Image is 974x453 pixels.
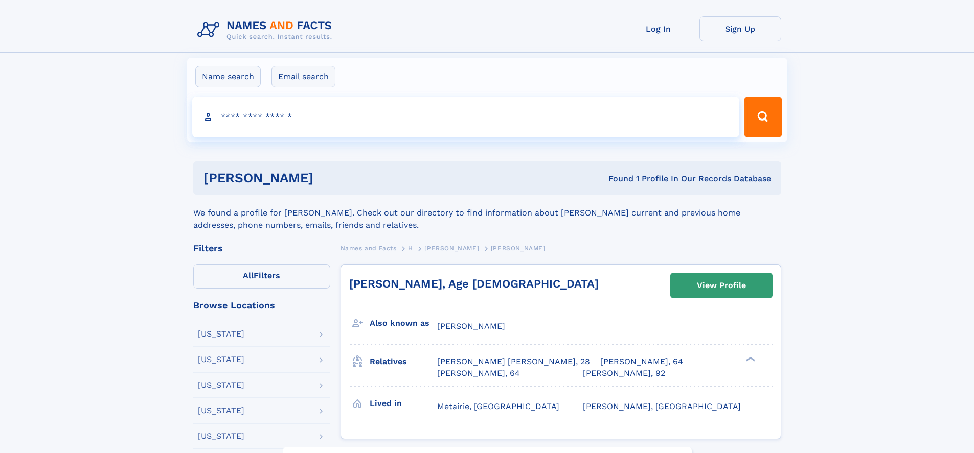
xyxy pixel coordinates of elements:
span: [PERSON_NAME], [GEOGRAPHIC_DATA] [583,401,741,411]
span: [PERSON_NAME] [491,245,546,252]
div: Found 1 Profile In Our Records Database [461,173,771,184]
a: Sign Up [699,16,781,41]
a: [PERSON_NAME], 64 [437,368,520,379]
span: [PERSON_NAME] [437,321,505,331]
a: [PERSON_NAME], 64 [600,356,683,367]
div: Filters [193,244,330,253]
div: Browse Locations [193,301,330,310]
button: Search Button [744,97,782,137]
a: Log In [618,16,699,41]
h1: [PERSON_NAME] [203,172,461,184]
div: [US_STATE] [198,407,244,415]
span: [PERSON_NAME] [424,245,479,252]
a: H [408,242,413,254]
div: [US_STATE] [198,330,244,338]
span: Metairie, [GEOGRAPHIC_DATA] [437,401,559,411]
a: [PERSON_NAME], 92 [583,368,665,379]
div: ❯ [743,356,756,363]
label: Filters [193,264,330,289]
a: [PERSON_NAME] [PERSON_NAME], 28 [437,356,590,367]
span: H [408,245,413,252]
a: Names and Facts [341,242,397,254]
div: We found a profile for [PERSON_NAME]. Check out our directory to find information about [PERSON_N... [193,195,781,231]
a: View Profile [671,273,772,298]
div: [US_STATE] [198,355,244,364]
div: View Profile [697,274,746,297]
a: [PERSON_NAME] [424,242,479,254]
h3: Lived in [370,395,437,412]
span: All [243,271,254,280]
label: Name search [195,66,261,87]
img: Logo Names and Facts [193,16,341,44]
a: [PERSON_NAME], Age [DEMOGRAPHIC_DATA] [349,277,599,290]
label: Email search [271,66,335,87]
div: [US_STATE] [198,432,244,440]
div: [US_STATE] [198,381,244,389]
h3: Also known as [370,315,437,332]
input: search input [192,97,740,137]
h3: Relatives [370,353,437,370]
